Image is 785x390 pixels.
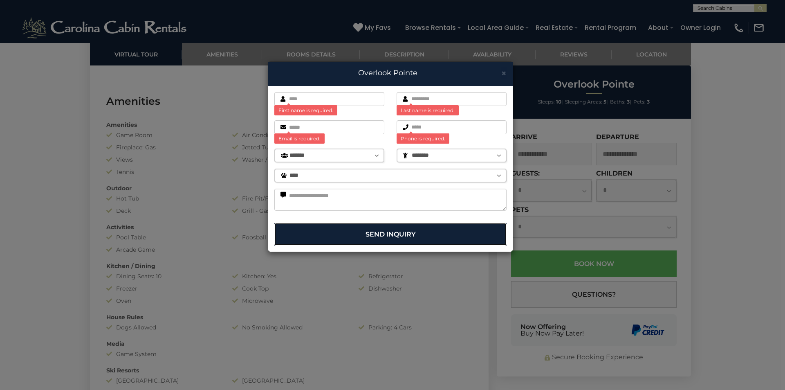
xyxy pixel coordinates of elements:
[501,67,507,79] button: Close
[501,68,507,78] span: ×
[274,133,325,144] span: Email is required.
[397,133,449,144] span: Phone is required.
[397,105,459,115] span: Last name is required.
[274,105,337,115] span: First name is required.
[274,223,507,246] button: Send Inquiry
[274,68,507,79] h4: Overlook Pointe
